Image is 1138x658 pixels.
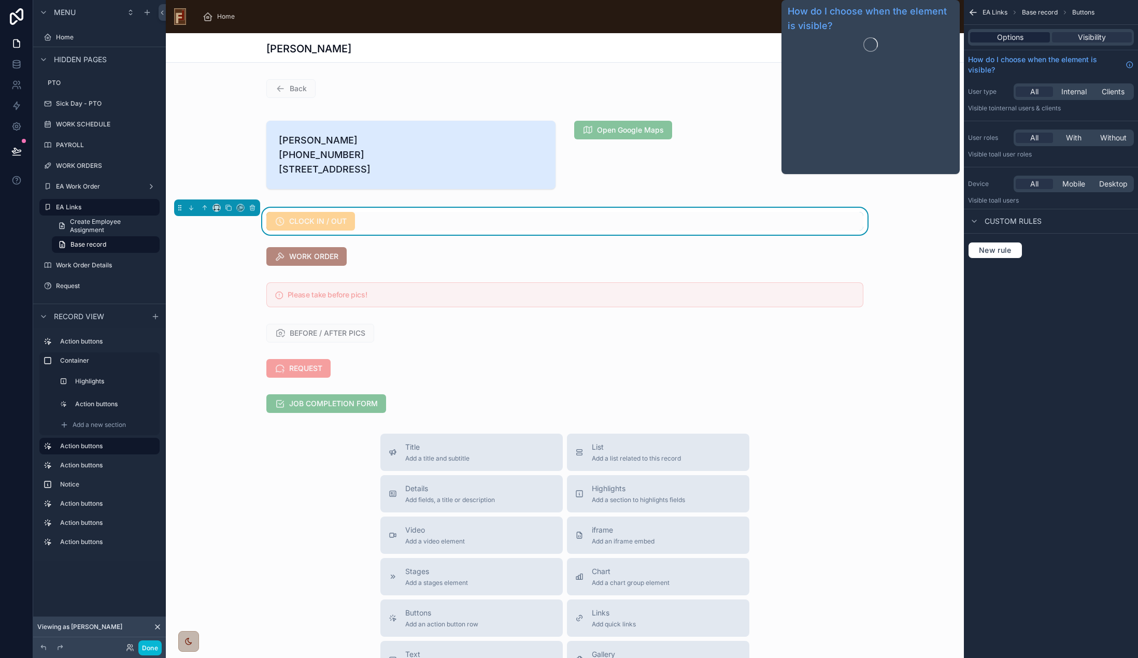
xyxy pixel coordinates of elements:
button: StagesAdd a stages element [380,558,563,595]
span: Mobile [1062,179,1085,189]
span: Highlights [592,483,685,494]
span: Add an iframe embed [592,537,655,546]
span: Create Employee Assignment [70,218,153,234]
label: Action buttons [60,442,151,450]
span: Add a chart group element [592,579,670,587]
span: Buttons [1072,8,1094,17]
button: ChartAdd a chart group element [567,558,749,595]
span: Add fields, a title or description [405,496,495,504]
span: Visibility [1078,32,1106,42]
span: New rule [975,246,1016,255]
button: VideoAdd a video element [380,517,563,554]
span: How do I choose when the element is visible? [968,54,1121,75]
img: App logo [174,8,186,25]
span: Chart [592,566,670,577]
label: Action buttons [75,400,153,408]
label: EA Work Order [56,182,143,191]
span: Custom rules [985,216,1042,226]
button: DetailsAdd fields, a title or description [380,475,563,512]
span: Home [217,12,235,21]
p: Visible to [968,196,1134,205]
span: Add a section to highlights fields [592,496,685,504]
span: iframe [592,525,655,535]
span: Record view [54,311,104,322]
span: Add quick links [592,620,636,628]
p: Visible to [968,150,1134,159]
span: Desktop [1099,179,1128,189]
label: Device [968,180,1009,188]
span: Add a new section [73,421,126,429]
button: Done [138,640,162,655]
label: Action buttons [60,538,155,546]
span: All user roles [994,150,1032,158]
a: Create Employee Assignment [52,218,160,234]
label: Request [56,282,158,290]
label: Action buttons [60,461,155,469]
span: List [592,442,681,452]
label: User type [968,88,1009,96]
span: Base record [1022,8,1058,17]
button: HighlightsAdd a section to highlights fields [567,475,749,512]
span: Add a stages element [405,579,468,587]
a: Base record [52,236,160,253]
iframe: Guide [788,56,954,170]
label: Highlights [75,377,153,385]
span: Options [997,32,1023,42]
span: All [1030,133,1039,143]
label: Action buttons [60,337,155,346]
span: Details [405,483,495,494]
span: Base record [70,240,106,249]
div: scrollable content [33,328,166,561]
label: WORK SCHEDULE [56,120,158,128]
button: New rule [968,242,1022,259]
button: LinksAdd quick links [567,599,749,637]
span: Clients [1102,87,1125,97]
button: iframeAdd an iframe embed [567,517,749,554]
a: WORK SCHEDULE [39,116,160,133]
span: Links [592,608,636,618]
span: all users [994,196,1019,204]
a: How do I choose when the element is visible? [788,4,954,33]
label: Notice [60,480,155,489]
span: Video [405,525,465,535]
span: EA Links [983,8,1007,17]
a: WORK ORDERS [39,158,160,174]
span: Without [1100,133,1127,143]
span: Viewing as [PERSON_NAME] [37,623,122,631]
p: Visible to [968,104,1134,112]
span: Buttons [405,608,478,618]
a: How do I choose when the element is visible? [968,54,1134,75]
span: Internal [1061,87,1087,97]
span: Add a title and subtitle [405,454,470,463]
span: Title [405,442,470,452]
span: With [1066,133,1082,143]
label: Container [60,356,155,365]
label: PAYROLL [56,141,158,149]
label: EA Links [56,203,153,211]
label: Work Order Details [56,261,158,269]
h1: [PERSON_NAME] [266,41,351,56]
div: scrollable content [194,5,922,28]
a: EA Work Order [39,178,160,195]
span: Stages [405,566,468,577]
label: Action buttons [60,519,155,527]
span: All [1030,179,1039,189]
span: Add a list related to this record [592,454,681,463]
a: PAYROLL [39,137,160,153]
span: All [1030,87,1039,97]
label: Action buttons [60,499,155,508]
label: WORK ORDERS [56,162,158,170]
button: ListAdd a list related to this record [567,434,749,471]
span: Add an action button row [405,620,478,628]
a: Request [39,278,160,294]
button: ButtonsAdd an action button row [380,599,563,637]
a: Home [200,7,242,26]
span: Internal users & clients [994,104,1061,112]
